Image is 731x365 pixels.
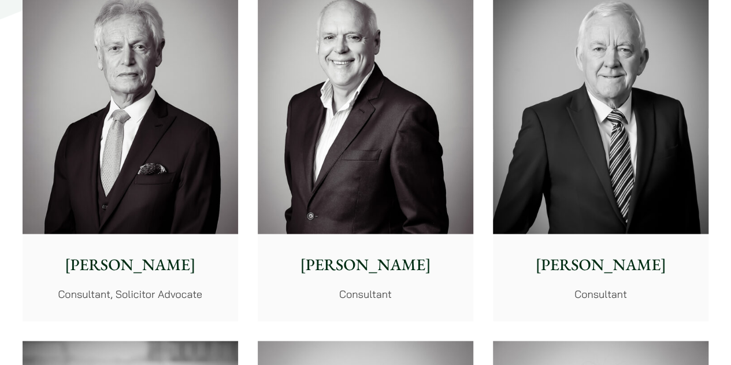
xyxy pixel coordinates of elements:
[267,252,464,276] p: [PERSON_NAME]
[32,252,229,276] p: [PERSON_NAME]
[32,286,229,301] p: Consultant, Solicitor Advocate
[502,286,699,301] p: Consultant
[502,252,699,276] p: [PERSON_NAME]
[267,286,464,301] p: Consultant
